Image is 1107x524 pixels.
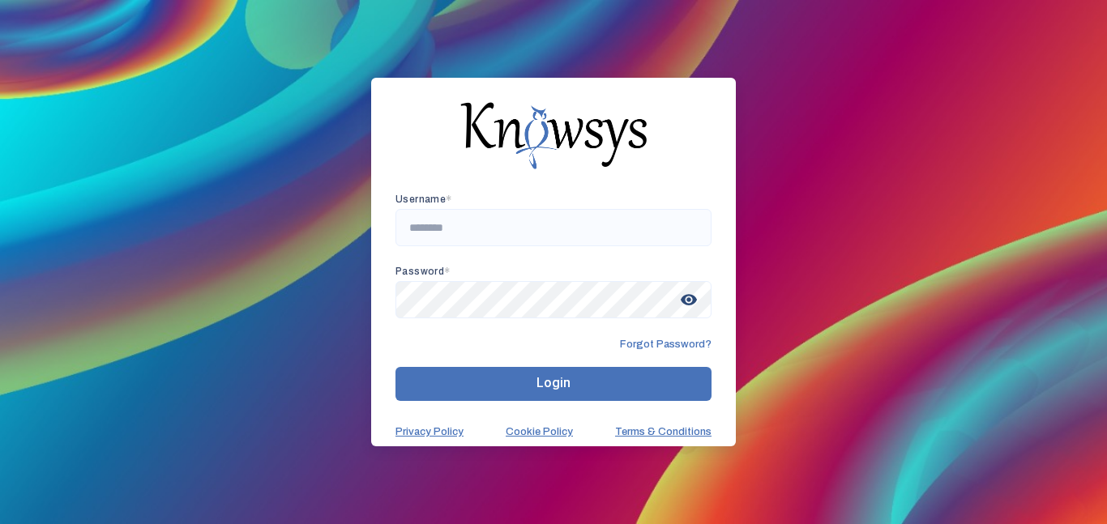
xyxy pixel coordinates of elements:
span: Login [536,375,571,390]
app-required-indication: Password [395,266,451,277]
button: Login [395,367,712,401]
span: visibility [674,285,703,314]
a: Terms & Conditions [615,425,712,438]
a: Cookie Policy [506,425,573,438]
span: Forgot Password? [620,338,712,351]
a: Privacy Policy [395,425,464,438]
img: knowsys-logo.png [460,102,647,168]
app-required-indication: Username [395,194,452,205]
